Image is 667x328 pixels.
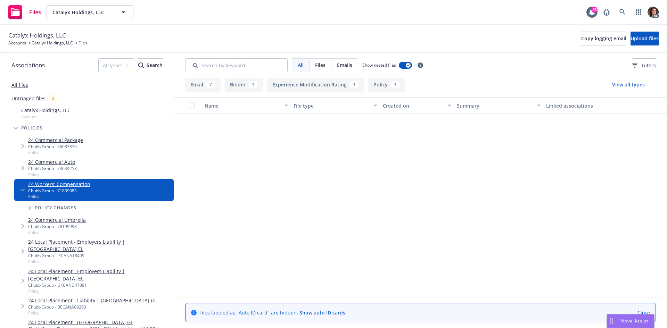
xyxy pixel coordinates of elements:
span: Emails [337,61,352,69]
span: Filters [642,62,656,69]
button: Upload files [631,32,659,45]
a: All files [11,82,28,88]
button: Email [185,78,221,92]
button: Policy [368,78,405,92]
button: Binder [225,78,263,92]
button: Experience Modification Rating [267,78,364,92]
div: 25 [591,7,598,13]
input: Search by keyword... [185,58,288,72]
div: Summary [457,102,533,109]
a: 24 Local Placement - Liability | [GEOGRAPHIC_DATA] GL [28,297,157,304]
button: SearchSearch [138,58,163,72]
a: Untriaged files [11,95,46,102]
span: Nova Assist [621,318,649,324]
a: Close [637,309,650,316]
button: Summary [454,97,543,114]
span: Files [79,40,87,46]
span: Upload files [631,35,659,42]
div: Chubb Group - 73634258 [28,166,77,171]
span: Policy [28,259,171,264]
button: Created on [380,97,454,114]
span: Policy [28,150,83,155]
a: 24 Workers' Compensation [28,180,90,188]
a: Accounts [8,40,26,46]
button: Copy logging email [581,32,626,45]
div: 2 [48,94,58,102]
a: 24 Commercial Auto [28,158,77,166]
div: Created on [383,102,444,109]
span: Policies [21,126,43,130]
div: 1 [349,81,359,89]
div: Search [138,59,163,72]
div: File type [294,102,369,109]
a: Show auto ID cards [299,309,345,316]
button: Name [202,97,291,114]
span: Catalyx Holdings, LLC [8,31,66,40]
a: 24 Local Placement - Employers Liability | [GEOGRAPHIC_DATA] EL [28,238,171,253]
div: Chubb Group - UKCAND47091 [28,282,171,288]
span: Policy [28,172,77,178]
span: Copy logging email [581,35,626,42]
span: Policy changes [35,206,76,210]
div: Linked associations [546,102,629,109]
input: Select all [188,102,195,109]
div: Drag to move [607,314,616,328]
span: All [298,61,304,69]
span: Catalyx Holdings, LLC [52,9,113,16]
span: Policy [28,194,90,200]
img: photo [648,7,659,18]
span: Filters [632,62,656,69]
button: Linked associations [543,97,632,114]
div: Chubb Group - 71839083 [28,188,90,194]
button: File type [291,97,380,114]
div: Chubb Group - BECANA09263 [28,304,157,310]
button: Catalyx Holdings, LLC [47,5,133,19]
span: Files [29,9,41,15]
button: View all types [601,78,656,92]
span: Show nested files [362,62,396,68]
span: Policy [28,229,86,235]
a: Switch app [632,5,645,19]
a: Search [616,5,629,19]
span: Catalyx Holdings, LLC [21,107,71,114]
span: Policy [28,288,171,294]
a: 24 Local Placement - Employers Liability | [GEOGRAPHIC_DATA] EL [28,268,171,282]
button: Filters [632,58,656,72]
div: Chubb Group - 78199998 [28,224,86,229]
span: Account [21,114,71,120]
a: Report a Bug [600,5,614,19]
span: Associations [11,61,45,70]
a: Files [6,2,44,22]
svg: Search [138,62,144,68]
span: Policy [28,310,157,316]
button: Nova Assist [607,314,654,328]
a: 24 Local Placement - [GEOGRAPHIC_DATA] GL [28,319,171,326]
a: Catalyx Holdings, LLC [32,40,73,46]
a: 24 Commercial Package [28,136,83,144]
div: Chubb Group - 36083870 [28,144,83,150]
div: Name [205,102,280,109]
span: Files labeled as "Auto ID card" are hidden. [199,309,345,316]
div: Chubb Group - IECANA18409 [28,253,171,259]
span: Files [315,61,326,69]
a: 24 Commercial Umbrella [28,216,86,224]
div: 7 [206,81,215,89]
div: 1 [390,81,400,89]
div: 1 [248,81,258,89]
